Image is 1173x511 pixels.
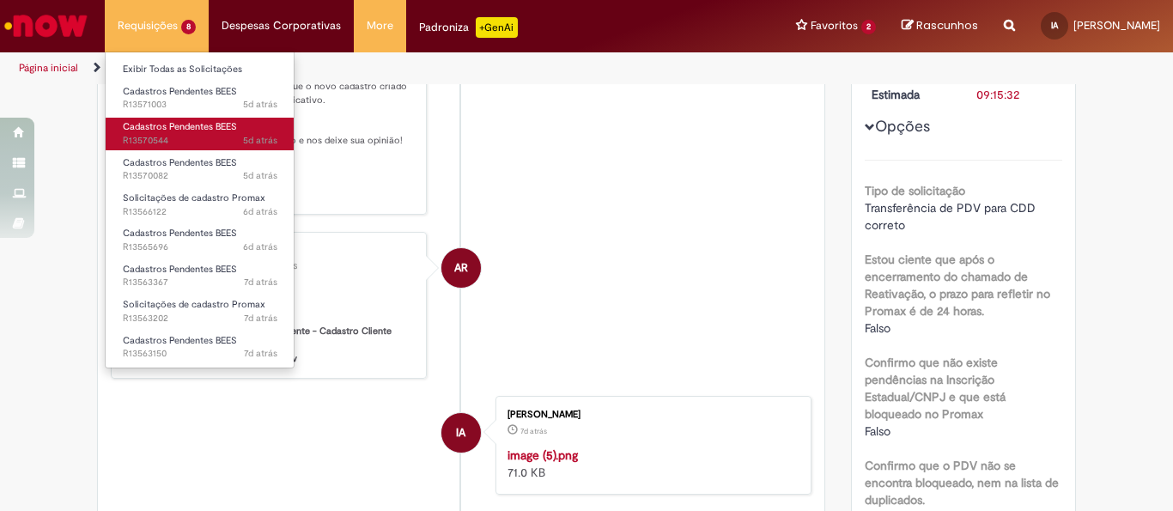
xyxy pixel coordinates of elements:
span: R13563150 [123,347,277,361]
span: Cadastros Pendentes BEES [123,120,237,133]
span: R13570082 [123,169,277,183]
a: Aberto R13570082 : Cadastros Pendentes BEES [106,154,295,186]
span: 2 [861,20,876,34]
img: ServiceNow [2,9,90,43]
span: 5d atrás [243,134,277,147]
span: [PERSON_NAME] [1073,18,1160,33]
span: Transferência de PDV para CDD correto [865,200,1039,233]
span: Cadastros Pendentes BEES [123,263,237,276]
span: R13563202 [123,312,277,325]
b: Estou ciente que após o encerramento do chamado de Reativação, o prazo para refletir no Promax é ... [865,252,1050,319]
span: Cadastros Pendentes BEES [123,156,237,169]
span: 7d atrás [244,312,277,325]
span: R13563367 [123,276,277,289]
span: 6d atrás [243,205,277,218]
a: Aberto R13571003 : Cadastros Pendentes BEES [106,82,295,114]
b: Confirmo que o PDV não se encontra bloqueado, nem na lista de duplicados. [865,458,1059,508]
span: R13565696 [123,240,277,254]
div: Padroniza [419,17,518,38]
span: Despesas Corporativas [222,17,341,34]
a: Rascunhos [902,18,978,34]
ul: Trilhas de página [13,52,769,84]
span: Cadastros Pendentes BEES [123,85,237,98]
span: Falso [865,320,890,336]
span: 5d atrás [243,98,277,111]
span: R13571003 [123,98,277,112]
a: Aberto R13565696 : Cadastros Pendentes BEES [106,224,295,256]
span: 6d atrás [243,240,277,253]
a: Aberto R13563367 : Cadastros Pendentes BEES [106,260,295,292]
div: [DATE] 09:15:32 [976,69,1056,103]
span: IA [1051,20,1058,31]
b: Tipo de solicitação [865,183,965,198]
a: Exibir Todas as Solicitações [106,60,295,79]
span: Rascunhos [916,17,978,33]
span: IA [456,412,465,453]
time: 25/09/2025 10:20:13 [243,240,277,253]
time: 24/09/2025 14:23:13 [520,426,547,436]
span: 8 [181,20,196,34]
span: 5d atrás [243,169,277,182]
time: 24/09/2025 14:15:29 [244,312,277,325]
span: More [367,17,393,34]
time: 24/09/2025 14:04:01 [244,347,277,360]
span: Requisições [118,17,178,34]
span: Solicitações de cadastro Promax [123,192,265,204]
a: image (5).png [507,447,578,463]
span: 7d atrás [520,426,547,436]
span: Solicitações de cadastro Promax [123,298,265,311]
time: 26/09/2025 11:21:55 [243,169,277,182]
span: 7d atrás [244,276,277,289]
a: Página inicial [19,61,78,75]
dt: Conclusão Estimada [859,69,964,103]
span: Cadastros Pendentes BEES [123,227,237,240]
span: Falso [865,423,890,439]
time: 26/09/2025 07:19:59 [243,205,277,218]
span: R13566122 [123,205,277,219]
span: AR [454,247,468,289]
span: Favoritos [811,17,858,34]
span: R13570544 [123,134,277,148]
b: Confirmo que não existe pendências na Inscrição Estadual/CNPJ e que está bloqueado no Promax [865,355,1006,422]
span: Cadastros Pendentes BEES [123,334,237,347]
a: Aberto R13566122 : Solicitações de cadastro Promax [106,189,295,221]
a: Aberto R13563150 : Cadastros Pendentes BEES [106,332,295,363]
ul: Requisições [105,52,295,368]
div: [PERSON_NAME] [507,410,793,420]
time: 26/09/2025 14:58:17 [243,98,277,111]
div: IAN ARAUJO [441,413,481,453]
p: +GenAi [476,17,518,38]
a: Aberto R13570544 : Cadastros Pendentes BEES [106,118,295,149]
div: 71.0 KB [507,447,793,481]
div: Ambev RPA [441,248,481,288]
a: Aberto R13563202 : Solicitações de cadastro Promax [106,295,295,327]
span: 7d atrás [244,347,277,360]
time: 26/09/2025 13:13:21 [243,134,277,147]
